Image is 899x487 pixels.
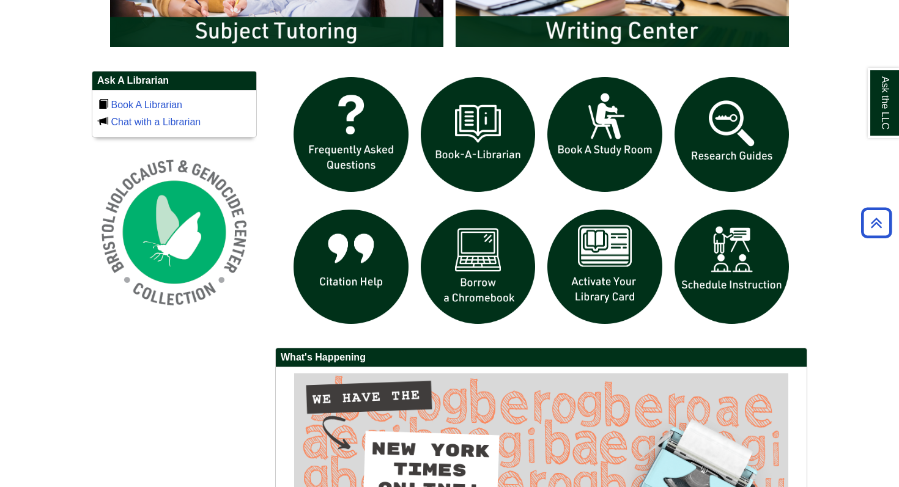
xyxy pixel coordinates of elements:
img: book a study room icon links to book a study room web page [541,71,668,198]
img: Book a Librarian icon links to book a librarian web page [415,71,542,198]
img: citation help icon links to citation help guide page [287,203,415,331]
h2: Ask A Librarian [92,71,256,90]
img: For faculty. Schedule Library Instruction icon links to form. [668,203,796,331]
img: Research Guides icon links to research guides web page [668,71,796,198]
a: Book A Librarian [111,100,182,110]
img: activate Library Card icon links to form to activate student ID into library card [541,203,668,331]
div: slideshow [287,71,795,335]
a: Chat with a Librarian [111,117,201,127]
a: Back to Top [857,214,896,231]
img: Borrow a chromebook icon links to the borrow a chromebook web page [415,203,542,331]
h2: What's Happening [276,348,807,367]
img: Holocaust and Genocide Collection [92,150,257,315]
img: frequently asked questions [287,71,415,198]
